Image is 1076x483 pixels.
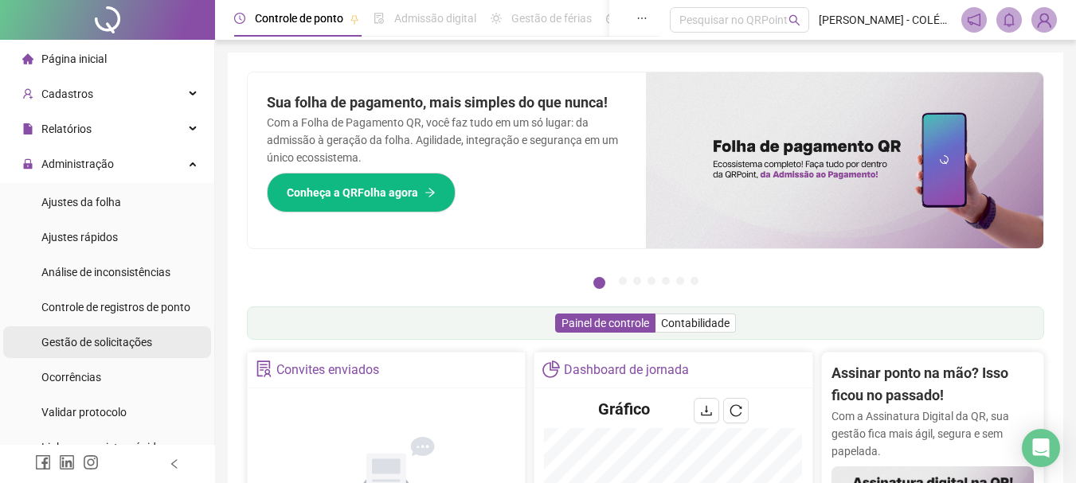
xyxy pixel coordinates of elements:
[646,72,1044,248] img: banner%2F8d14a306-6205-4263-8e5b-06e9a85ad873.png
[598,398,650,420] h4: Gráfico
[633,277,641,285] button: 3
[1032,8,1056,32] img: 58712
[41,231,118,243] span: Ajustes rápidos
[267,92,627,114] h2: Sua folha de pagamento, mais simples do que nunca!
[700,404,713,417] span: download
[41,53,107,65] span: Página inicial
[35,454,51,470] span: facebook
[41,441,162,454] span: Link para registro rápido
[83,454,99,470] span: instagram
[169,458,180,469] span: left
[730,404,742,417] span: reload
[831,362,1034,407] h2: Assinar ponto na mão? Isso ficou no passado!
[1002,13,1016,27] span: bell
[425,187,436,198] span: arrow-right
[22,158,33,169] span: lock
[636,13,648,24] span: ellipsis
[22,88,33,99] span: user-add
[662,277,670,285] button: 5
[59,454,75,470] span: linkedin
[606,13,617,24] span: dashboard
[511,12,592,25] span: Gestão de férias
[350,14,359,24] span: pushpin
[788,14,800,26] span: search
[256,360,272,377] span: solution
[22,123,33,134] span: file
[619,277,627,285] button: 2
[255,12,343,25] span: Controle de ponto
[593,277,605,289] button: 1
[648,277,655,285] button: 4
[41,406,127,419] span: Validar protocolo
[967,13,981,27] span: notification
[691,277,698,285] button: 7
[41,158,114,170] span: Administração
[1022,429,1060,467] div: Open Intercom Messenger
[564,356,689,384] div: Dashboard de jornada
[542,360,559,377] span: pie-chart
[287,184,418,201] span: Conheça a QRFolha agora
[41,336,152,349] span: Gestão de solicitações
[22,53,33,64] span: home
[267,114,627,166] p: Com a Folha de Pagamento QR, você faz tudo em um só lugar: da admissão à geração da folha. Agilid...
[41,301,190,314] span: Controle de registros de ponto
[831,407,1034,460] p: Com a Assinatura Digital da QR, sua gestão fica mais ágil, segura e sem papelada.
[374,13,385,24] span: file-done
[41,88,93,100] span: Cadastros
[819,11,952,29] span: [PERSON_NAME] - COLÉGIO ÁGAPE DOM BILINGUE
[41,196,121,208] span: Ajustes da folha
[491,13,502,24] span: sun
[276,356,379,384] div: Convites enviados
[234,13,245,24] span: clock-circle
[41,266,170,279] span: Análise de inconsistências
[661,317,730,329] span: Contabilidade
[41,123,92,135] span: Relatórios
[561,317,649,329] span: Painel de controle
[394,12,476,25] span: Admissão digital
[676,277,684,285] button: 6
[267,173,456,212] button: Conheça a QRFolha agora
[41,371,101,384] span: Ocorrências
